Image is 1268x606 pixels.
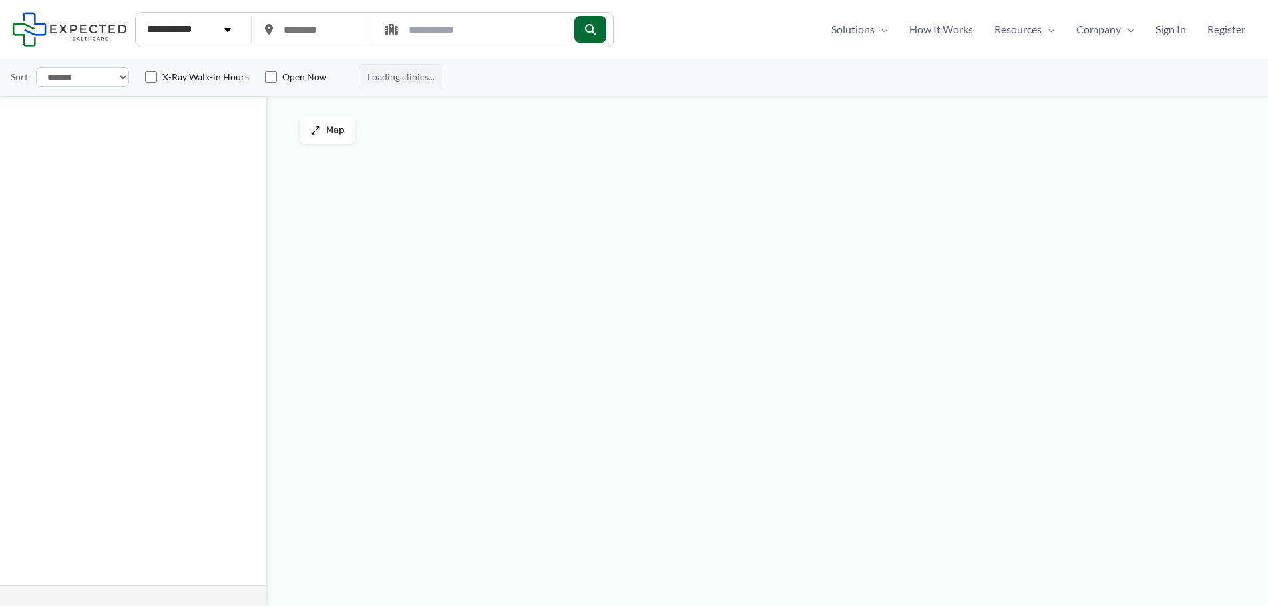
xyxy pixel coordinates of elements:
[1066,19,1145,39] a: CompanyMenu Toggle
[162,71,249,84] label: X-Ray Walk-in Hours
[899,19,984,39] a: How It Works
[831,19,875,39] span: Solutions
[984,19,1066,39] a: ResourcesMenu Toggle
[326,125,345,136] span: Map
[1121,19,1134,39] span: Menu Toggle
[1197,19,1256,39] a: Register
[1156,19,1186,39] span: Sign In
[1145,19,1197,39] a: Sign In
[1076,19,1121,39] span: Company
[310,125,321,136] img: Maximize
[821,19,899,39] a: SolutionsMenu Toggle
[282,71,327,84] label: Open Now
[1207,19,1245,39] span: Register
[12,12,127,46] img: Expected Healthcare Logo - side, dark font, small
[300,117,355,144] button: Map
[994,19,1042,39] span: Resources
[909,19,973,39] span: How It Works
[875,19,888,39] span: Menu Toggle
[1042,19,1055,39] span: Menu Toggle
[11,69,31,86] label: Sort:
[359,64,443,90] span: Loading clinics...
